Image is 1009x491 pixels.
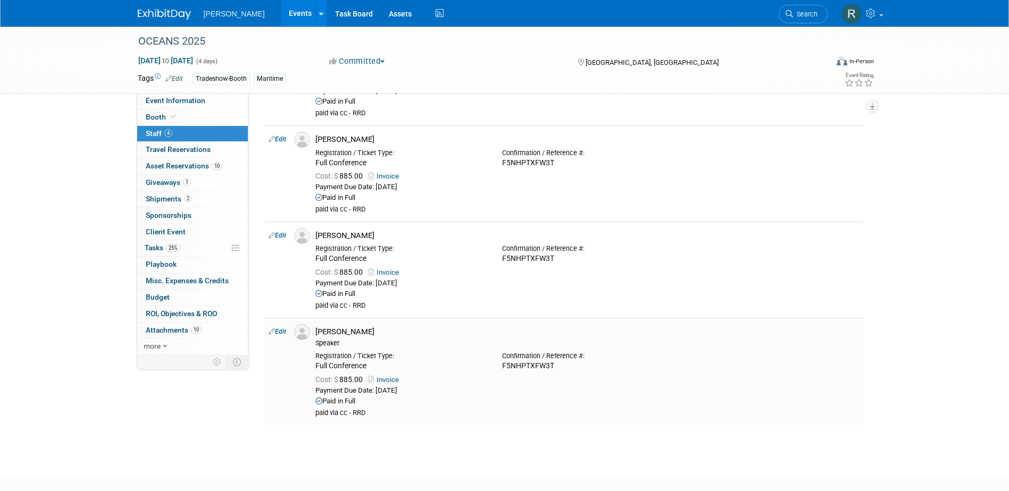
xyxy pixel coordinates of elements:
[315,397,860,406] div: Paid in Full
[269,136,286,143] a: Edit
[146,276,229,285] span: Misc. Expenses & Credits
[146,113,178,121] span: Booth
[137,109,248,125] a: Booth
[144,342,161,350] span: more
[165,75,183,82] a: Edit
[212,162,222,170] span: 10
[369,268,403,276] a: Invoice
[137,323,248,338] a: Attachments10
[315,172,339,180] span: Cost: $
[183,178,191,186] span: 1
[315,158,486,168] div: Full Conference
[315,268,367,276] span: 885.00
[191,326,202,334] span: 10
[137,257,248,273] a: Playbook
[226,355,248,369] td: Toggle Event Tabs
[137,175,248,191] a: Giveaways1
[326,56,389,67] button: Committed
[837,57,847,65] img: Format-Inperson.png
[315,409,860,418] div: paid via cc - RRD
[204,10,265,18] span: [PERSON_NAME]
[269,232,286,239] a: Edit
[137,306,248,322] a: ROI, Objectives & ROO
[269,328,286,335] a: Edit
[137,224,248,240] a: Client Event
[195,58,218,65] span: (4 days)
[164,129,172,137] span: 4
[315,149,486,157] div: Registration / Ticket Type:
[315,193,860,202] div: Paid in Full
[315,301,860,310] div: paid via cc - RRD
[146,96,205,105] span: Event Information
[586,58,719,66] span: [GEOGRAPHIC_DATA], [GEOGRAPHIC_DATA]
[171,114,176,120] i: Booth reservation complete
[137,158,248,174] a: Asset Reservations10
[315,375,367,384] span: 885.00
[137,191,248,207] a: Shipments2
[502,149,673,157] div: Confirmation / Reference #:
[793,10,818,18] span: Search
[138,56,194,65] span: [DATE] [DATE]
[146,162,222,170] span: Asset Reservations
[315,352,486,360] div: Registration / Ticket Type:
[137,290,248,306] a: Budget
[138,73,183,85] td: Tags
[146,194,192,203] span: Shipments
[502,158,673,168] div: F5NHPTXFW3T
[146,145,211,154] span: Travel Reservations
[146,178,191,187] span: Giveaways
[146,326,202,334] span: Attachments
[146,129,172,138] span: Staff
[294,132,310,148] img: Associate-Profile-5.png
[315,134,860,145] div: [PERSON_NAME]
[315,97,860,106] div: Paid in Full
[315,205,860,214] div: paid via cc - RRD
[138,9,191,20] img: ExhibitDay
[369,172,403,180] a: Invoice
[161,56,171,65] span: to
[193,73,250,84] div: Tradeshow-Booth
[137,126,248,142] a: Staff4
[779,5,828,23] a: Search
[315,109,860,118] div: paid via cc - RRD
[208,355,227,369] td: Personalize Event Tab Strip
[315,386,860,395] div: Payment Due Date: [DATE]
[145,243,180,252] span: Tasks
[315,183,860,192] div: Payment Due Date: [DATE]
[315,327,860,337] div: [PERSON_NAME]
[315,268,339,276] span: Cost: $
[315,172,367,180] span: 885.00
[369,376,403,384] a: Invoice
[166,244,180,252] span: 25%
[146,260,177,268] span: Playbook
[845,73,873,78] div: Event Rating
[254,73,286,84] div: Maritime
[315,231,860,241] div: [PERSON_NAME]
[294,324,310,340] img: Associate-Profile-5.png
[137,208,248,224] a: Sponsorships
[502,254,673,264] div: F5NHPTXFW3T
[137,273,248,289] a: Misc. Expenses & Credits
[137,338,248,354] a: more
[146,293,170,301] span: Budget
[315,290,860,299] div: Paid in Full
[184,194,192,202] span: 2
[315,254,486,264] div: Full Conference
[315,279,860,288] div: Payment Due Date: [DATE]
[315,375,339,384] span: Cost: $
[146,211,191,219] span: Sponsorships
[146,227,186,236] span: Client Event
[137,240,248,256] a: Tasks25%
[137,93,248,109] a: Event Information
[315,339,860,348] div: Speaker
[146,309,217,318] span: ROI, Objectives & ROO
[765,55,874,71] div: Event Format
[502,244,673,253] div: Confirmation / Reference #:
[502,352,673,360] div: Confirmation / Reference #:
[315,244,486,253] div: Registration / Ticket Type:
[137,142,248,158] a: Travel Reservations
[135,32,812,51] div: OCEANS 2025
[502,361,673,371] div: F5NHPTXFW3T
[849,57,874,65] div: In-Person
[841,4,862,24] img: Rebecca Deis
